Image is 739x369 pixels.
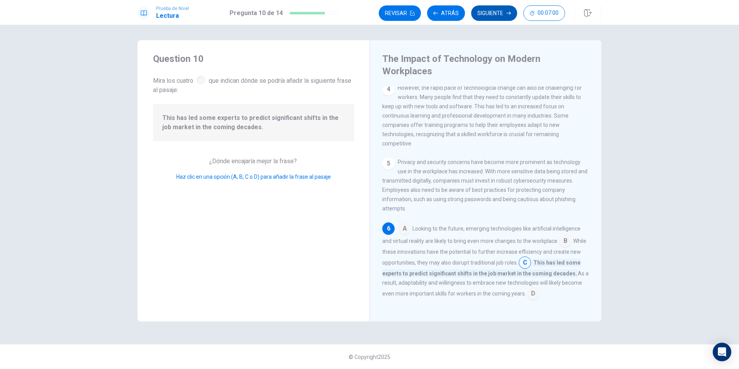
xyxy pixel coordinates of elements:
[713,343,731,361] div: Open Intercom Messenger
[523,5,565,21] button: 00:07:00
[382,159,587,212] span: Privacy and security concerns have become more prominent as technology use in the workplace has i...
[382,222,395,235] div: 6
[176,174,331,180] span: Haz clic en una opción (A, B, C o D) para añadir la frase al pasaje
[527,287,539,300] span: D
[471,5,517,21] button: Siguiente
[162,113,345,132] span: This has led some experts to predict significant shifts in the job market in the coming decades.
[153,53,354,65] h4: Question 10
[156,6,189,11] span: Prueba de Nivel
[382,270,589,297] span: As a result, adaptability and willingness to embrace new technologies will likely become even mor...
[559,235,572,247] span: B
[230,9,283,18] h1: Pregunta 10 de 14
[382,53,587,77] h4: The Impact of Technology on Modern Workplaces
[382,85,582,147] span: However, the rapid pace of technological change can also be challenging for workers. Many people ...
[519,256,531,269] span: C
[382,83,395,96] div: 4
[349,354,390,360] span: © Copyright 2025
[153,74,354,95] span: Mira los cuatro que indican dónde se podría añadir la siguiente frase al pasaje:
[156,11,189,20] h1: Lectura
[538,10,559,16] span: 00:07:00
[382,157,395,170] div: 5
[427,5,465,21] button: Atrás
[379,5,421,21] button: Revisar
[382,238,586,266] span: While these innovations have the potential to further increase efficiency and create new opportun...
[382,226,581,244] span: Looking to the future, emerging technologies like artificial intelligence and virtual reality are...
[398,222,411,235] span: A
[209,157,298,165] span: ¿Dónde encajaría mejor la frase?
